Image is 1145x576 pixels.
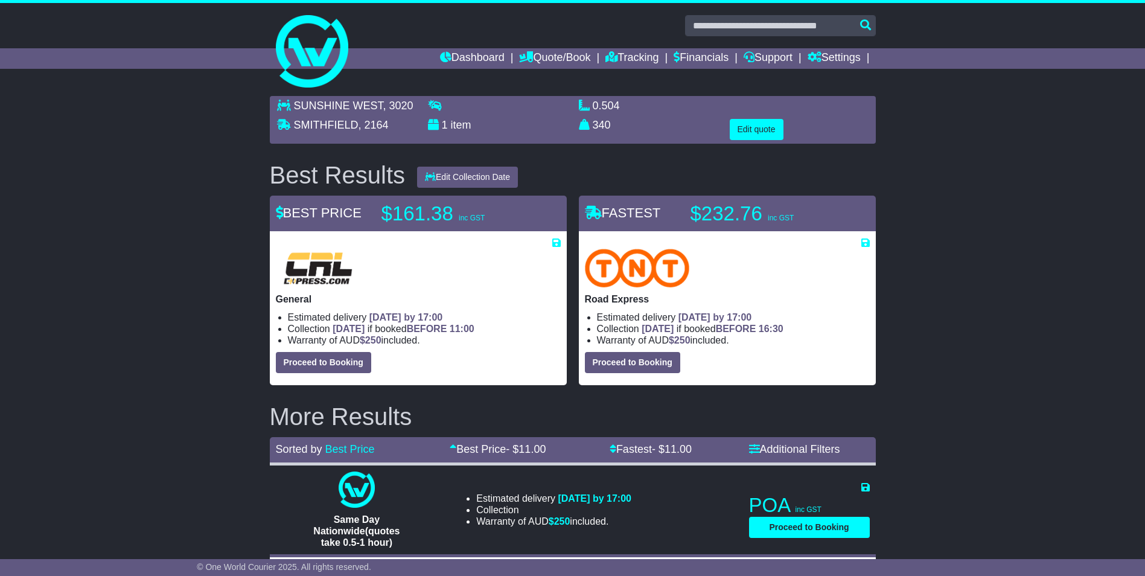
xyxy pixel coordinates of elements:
[294,100,383,112] span: SUNSHINE WEST
[691,202,841,226] p: $232.76
[610,443,692,455] a: Fastest- $11.00
[459,214,485,222] span: inc GST
[808,48,861,69] a: Settings
[264,162,412,188] div: Best Results
[674,335,691,345] span: 250
[642,324,674,334] span: [DATE]
[749,517,870,538] button: Proceed to Booking
[288,334,561,346] li: Warranty of AUD included.
[450,324,474,334] span: 11:00
[333,324,365,334] span: [DATE]
[369,312,443,322] span: [DATE] by 17:00
[197,562,371,572] span: © One World Courier 2025. All rights reserved.
[749,443,840,455] a: Additional Filters
[518,443,546,455] span: 11.00
[597,334,870,346] li: Warranty of AUD included.
[665,443,692,455] span: 11.00
[333,324,474,334] span: if booked
[276,443,322,455] span: Sorted by
[360,335,381,345] span: $
[585,249,690,287] img: TNT Domestic: Road Express
[450,443,546,455] a: Best Price- $11.00
[417,167,518,188] button: Edit Collection Date
[325,443,375,455] a: Best Price
[652,443,692,455] span: - $
[442,119,448,131] span: 1
[476,493,631,504] li: Estimated delivery
[276,249,360,287] img: CRL: General
[383,100,413,112] span: , 3020
[476,504,631,516] li: Collection
[605,48,659,69] a: Tracking
[294,119,359,131] span: SMITHFIELD
[744,48,793,69] a: Support
[796,505,821,514] span: inc GST
[270,403,876,430] h2: More Results
[288,323,561,334] li: Collection
[407,324,447,334] span: BEFORE
[558,493,631,504] span: [DATE] by 17:00
[476,516,631,527] li: Warranty of AUD included.
[749,493,870,517] p: POA
[730,119,783,140] button: Edit quote
[549,516,570,526] span: $
[593,119,611,131] span: 340
[593,100,620,112] span: 0.504
[276,352,371,373] button: Proceed to Booking
[519,48,590,69] a: Quote/Book
[768,214,794,222] span: inc GST
[359,119,389,131] span: , 2164
[440,48,505,69] a: Dashboard
[339,472,375,508] img: One World Courier: Same Day Nationwide(quotes take 0.5-1 hour)
[585,352,680,373] button: Proceed to Booking
[585,205,661,220] span: FASTEST
[288,312,561,323] li: Estimated delivery
[678,312,752,322] span: [DATE] by 17:00
[276,293,561,305] p: General
[276,205,362,220] span: BEST PRICE
[642,324,783,334] span: if booked
[585,293,870,305] p: Road Express
[554,516,570,526] span: 250
[365,335,381,345] span: 250
[674,48,729,69] a: Financials
[597,312,870,323] li: Estimated delivery
[669,335,691,345] span: $
[716,324,756,334] span: BEFORE
[381,202,532,226] p: $161.38
[506,443,546,455] span: - $
[451,119,471,131] span: item
[759,324,783,334] span: 16:30
[313,514,400,548] span: Same Day Nationwide(quotes take 0.5-1 hour)
[597,323,870,334] li: Collection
